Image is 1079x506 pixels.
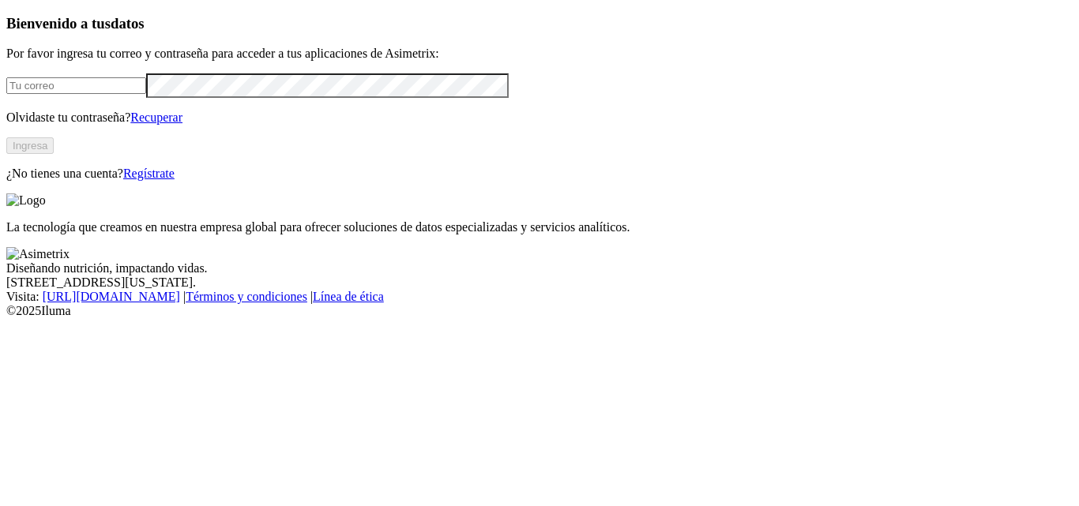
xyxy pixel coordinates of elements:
div: Visita : | | [6,290,1073,304]
div: [STREET_ADDRESS][US_STATE]. [6,275,1073,290]
p: La tecnología que creamos en nuestra empresa global para ofrecer soluciones de datos especializad... [6,220,1073,234]
p: Por favor ingresa tu correo y contraseña para acceder a tus aplicaciones de Asimetrix: [6,47,1073,61]
a: Términos y condiciones [186,290,307,303]
div: Diseñando nutrición, impactando vidas. [6,261,1073,275]
h3: Bienvenido a tus [6,15,1073,32]
div: © 2025 Iluma [6,304,1073,318]
a: Recuperar [130,111,182,124]
p: ¿No tienes una cuenta? [6,167,1073,181]
button: Ingresa [6,137,54,154]
img: Asimetrix [6,247,70,261]
img: Logo [6,193,46,208]
p: Olvidaste tu contraseña? [6,111,1073,125]
a: Línea de ética [313,290,384,303]
a: [URL][DOMAIN_NAME] [43,290,180,303]
input: Tu correo [6,77,146,94]
span: datos [111,15,145,32]
a: Regístrate [123,167,175,180]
